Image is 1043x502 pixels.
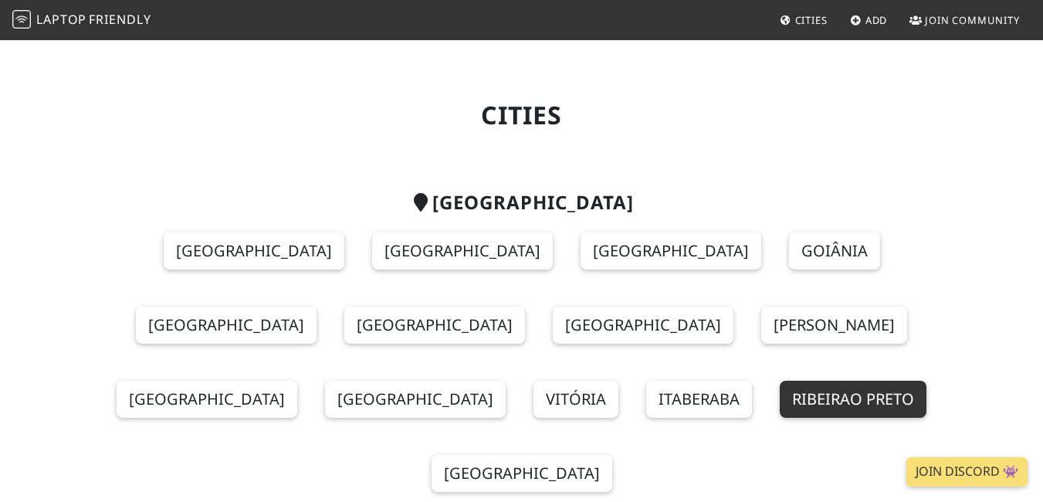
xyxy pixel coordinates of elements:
a: Join Discord 👾 [906,457,1028,487]
a: Add [844,6,894,34]
a: Itaberaba [646,381,752,418]
span: Laptop [36,11,86,28]
a: LaptopFriendly LaptopFriendly [12,7,151,34]
img: LaptopFriendly [12,10,31,29]
a: [PERSON_NAME] [761,307,907,344]
a: [GEOGRAPHIC_DATA] [136,307,317,344]
a: [GEOGRAPHIC_DATA] [581,232,761,270]
a: Goiânia [789,232,880,270]
a: Join Community [903,6,1026,34]
span: Cities [795,13,828,27]
span: Add [865,13,888,27]
a: Ribeirao Preto [780,381,926,418]
a: [GEOGRAPHIC_DATA] [432,455,612,492]
h2: [GEOGRAPHIC_DATA] [91,192,953,214]
a: [GEOGRAPHIC_DATA] [344,307,525,344]
a: [GEOGRAPHIC_DATA] [325,381,506,418]
a: [GEOGRAPHIC_DATA] [164,232,344,270]
a: Cities [774,6,834,34]
a: [GEOGRAPHIC_DATA] [553,307,733,344]
span: Friendly [89,11,151,28]
a: [GEOGRAPHIC_DATA] [117,381,297,418]
a: [GEOGRAPHIC_DATA] [372,232,553,270]
a: Vitória [533,381,618,418]
span: Join Community [925,13,1020,27]
h1: Cities [91,100,953,130]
